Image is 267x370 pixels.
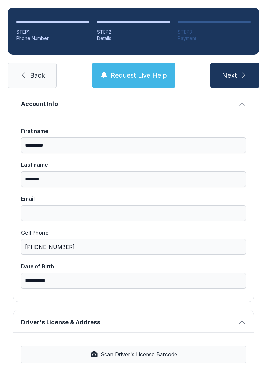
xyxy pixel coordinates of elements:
[21,99,235,108] span: Account Info
[16,35,89,42] div: Phone Number
[21,239,246,255] input: Cell Phone
[21,161,246,169] div: Last name
[13,92,254,114] button: Account Info
[21,263,246,270] div: Date of Birth
[178,29,251,35] div: STEP 3
[97,29,170,35] div: STEP 2
[21,171,246,187] input: Last name
[21,195,246,203] div: Email
[16,29,89,35] div: STEP 1
[21,273,246,289] input: Date of Birth
[21,137,246,153] input: First name
[101,350,177,358] span: Scan Driver's License Barcode
[21,127,246,135] div: First name
[222,71,237,80] span: Next
[111,71,167,80] span: Request Live Help
[13,310,254,332] button: Driver's License & Address
[21,318,235,327] span: Driver's License & Address
[178,35,251,42] div: Payment
[21,229,246,236] div: Cell Phone
[97,35,170,42] div: Details
[30,71,45,80] span: Back
[21,205,246,221] input: Email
